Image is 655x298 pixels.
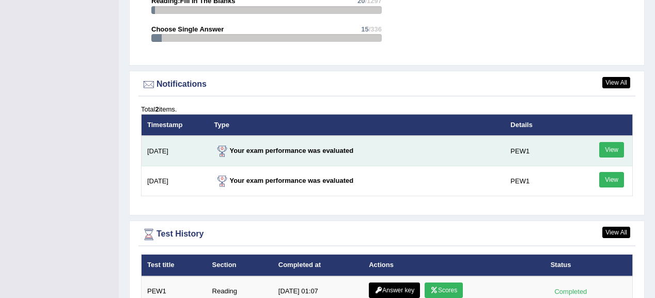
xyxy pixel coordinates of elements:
[505,114,570,136] th: Details
[369,283,420,298] a: Answer key
[505,136,570,166] td: PEW1
[363,255,544,276] th: Actions
[602,77,630,88] a: View All
[551,286,591,297] div: Completed
[207,255,273,276] th: Section
[505,166,570,196] td: PEW1
[369,25,382,33] span: /336
[602,227,630,238] a: View All
[142,136,209,166] td: [DATE]
[155,105,159,113] b: 2
[142,166,209,196] td: [DATE]
[142,114,209,136] th: Timestamp
[545,255,633,276] th: Status
[361,25,368,33] span: 15
[142,255,207,276] th: Test title
[214,177,354,184] strong: Your exam performance was evaluated
[425,283,463,298] a: Scores
[141,77,633,92] div: Notifications
[214,147,354,154] strong: Your exam performance was evaluated
[141,227,633,242] div: Test History
[141,104,633,114] div: Total items.
[599,172,624,187] a: View
[599,142,624,158] a: View
[273,255,363,276] th: Completed at
[209,114,505,136] th: Type
[151,25,224,33] strong: Choose Single Answer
